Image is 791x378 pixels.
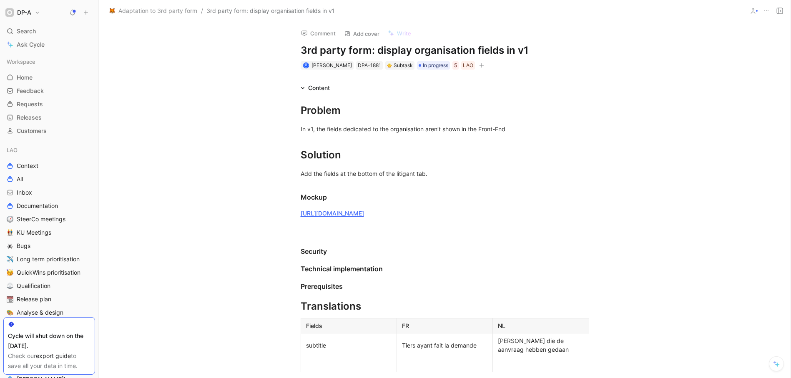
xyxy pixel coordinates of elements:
[304,63,308,68] div: K
[3,293,95,305] a: 📆Release plan
[301,125,589,133] div: In v1, the fields dedicated to the organisation aren’t shown in the Front-End
[423,61,448,70] span: In progress
[301,210,364,217] a: [URL][DOMAIN_NAME]
[301,103,589,118] div: Problem
[417,61,450,70] div: In progress
[5,254,15,264] button: ✈️
[17,73,33,82] span: Home
[301,281,589,291] div: Prerequisites
[17,282,50,290] span: Qualification
[301,148,589,163] div: Solution
[8,351,90,371] div: Check our to save all your data in time.
[3,266,95,279] a: 🥳QuickWins prioritisation
[498,336,583,354] div: [PERSON_NAME] die de aanvraag hebben gedaan
[3,200,95,212] a: Documentation
[17,255,80,263] span: Long term prioritisation
[3,7,42,18] button: DP-ADP-A
[5,281,15,291] button: ⚖️
[3,144,95,156] div: LAO
[3,71,95,84] a: Home
[387,61,413,70] div: Subtask
[17,87,44,95] span: Feedback
[17,308,63,317] span: Analyse & design
[3,240,95,252] a: 🕷️Bugs
[3,280,95,292] a: ⚖️Qualification
[17,26,36,36] span: Search
[7,243,13,249] img: 🕷️
[107,6,199,16] button: 🦊Adaptation to 3rd party form
[3,38,95,51] a: Ask Cycle
[17,188,32,197] span: Inbox
[498,321,583,330] div: NL
[301,169,589,178] div: Add the fields at the bottom of the litigant tab.
[17,215,65,223] span: SteerCo meetings
[201,6,203,16] span: /
[3,85,95,97] a: Feedback
[7,216,13,223] img: 🧭
[17,40,45,50] span: Ask Cycle
[301,299,589,314] div: Translations
[340,28,383,40] button: Add cover
[397,30,411,37] span: Write
[301,44,589,57] h1: 3rd party form: display organisation fields in v1
[7,146,18,154] span: LAO
[5,8,14,17] img: DP-A
[5,214,15,224] button: 🧭
[3,125,95,137] a: Customers
[17,100,43,108] span: Requests
[301,246,589,256] div: Security
[3,253,95,265] a: ✈️Long term prioritisation
[17,162,38,170] span: Context
[8,331,90,351] div: Cycle will shut down on the [DATE].
[385,61,414,70] div: 🐥Subtask
[311,62,352,68] span: [PERSON_NAME]
[3,144,95,319] div: LAOContextAllInboxDocumentation🧭SteerCo meetings👬KU Meetings🕷️Bugs✈️Long term prioritisation🥳Quic...
[36,352,71,359] a: export guide
[206,6,335,16] span: 3rd party form: display organisation fields in v1
[5,228,15,238] button: 👬
[306,321,392,330] div: Fields
[17,268,80,277] span: QuickWins prioritisation
[402,321,487,330] div: FR
[17,175,23,183] span: All
[17,295,51,303] span: Release plan
[3,186,95,199] a: Inbox
[301,264,589,274] div: Technical implementation
[17,127,47,135] span: Customers
[387,63,392,68] img: 🐥
[297,83,333,93] div: Content
[402,342,477,349] span: Tiers ayant fait la demande
[297,28,339,39] button: Comment
[7,256,13,263] img: ✈️
[17,202,58,210] span: Documentation
[118,6,197,16] span: Adaptation to 3rd party form
[3,213,95,225] a: 🧭SteerCo meetings
[7,58,35,66] span: Workspace
[5,241,15,251] button: 🕷️
[308,83,330,93] div: Content
[17,113,42,122] span: Releases
[306,341,392,350] div: subtitle
[7,269,13,276] img: 🥳
[3,55,95,68] div: Workspace
[5,294,15,304] button: 📆
[17,228,51,237] span: KU Meetings
[7,309,13,316] img: 🎨
[109,8,115,14] img: 🦊
[3,306,95,319] a: 🎨Analyse & design
[463,61,473,70] div: LAO
[7,296,13,303] img: 📆
[3,160,95,172] a: Context
[5,268,15,278] button: 🥳
[301,192,589,202] div: Mockup
[384,28,415,39] button: Write
[7,283,13,289] img: ⚖️
[358,61,381,70] div: DPA-1881
[3,111,95,124] a: Releases
[3,173,95,185] a: All
[3,98,95,110] a: Requests
[3,226,95,239] a: 👬KU Meetings
[17,9,31,16] h1: DP-A
[3,25,95,38] div: Search
[17,242,30,250] span: Bugs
